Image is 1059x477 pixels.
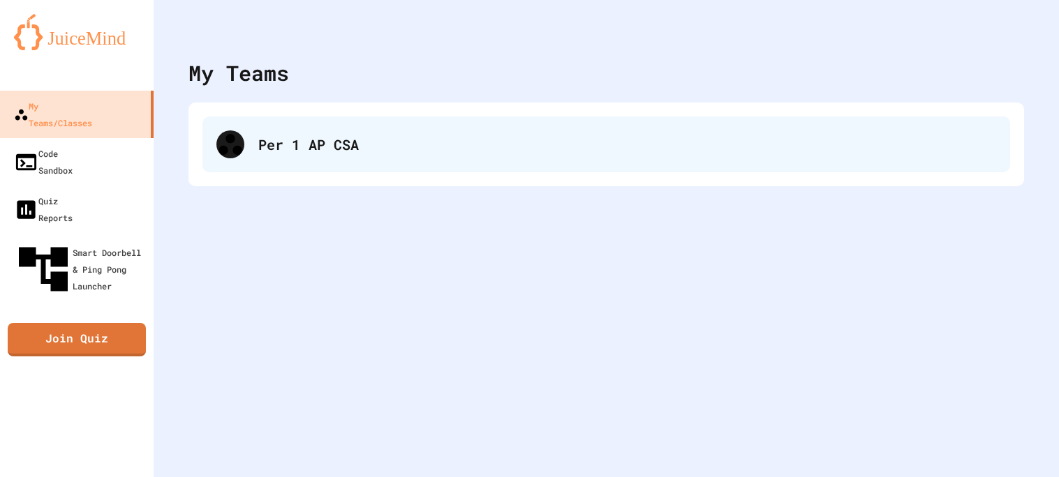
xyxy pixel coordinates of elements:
[14,192,73,226] div: Quiz Reports
[14,14,140,50] img: logo-orange.svg
[14,240,148,298] div: Smart Doorbell & Ping Pong Launcher
[8,323,146,356] a: Join Quiz
[14,98,92,131] div: My Teams/Classes
[202,116,1010,172] div: Per 1 AP CSA
[188,57,289,89] div: My Teams
[258,134,996,155] div: Per 1 AP CSA
[14,145,73,179] div: Code Sandbox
